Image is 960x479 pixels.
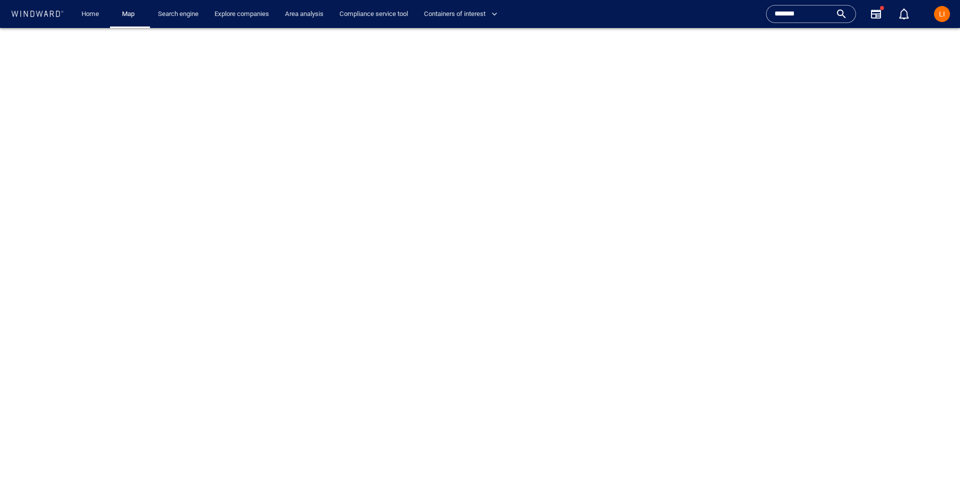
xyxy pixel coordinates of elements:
[77,5,103,23] a: Home
[281,5,327,23] a: Area analysis
[74,5,106,23] button: Home
[154,5,202,23] a: Search engine
[424,8,497,20] span: Containers of interest
[335,5,412,23] a: Compliance service tool
[917,434,952,471] iframe: Chat
[118,5,142,23] a: Map
[939,10,945,18] span: LI
[114,5,146,23] button: Map
[210,5,273,23] a: Explore companies
[932,4,952,24] button: LI
[898,8,910,20] div: Notification center
[420,5,506,23] button: Containers of interest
